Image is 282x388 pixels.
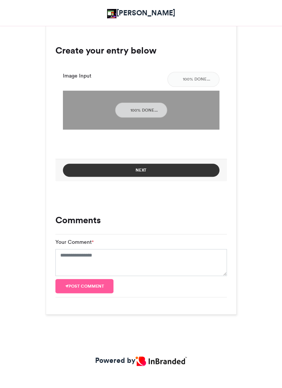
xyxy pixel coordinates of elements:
h3: Create your entry below [55,46,227,55]
label: Your Comment [55,238,94,246]
h3: Comments [55,216,227,225]
a: [PERSON_NAME] [107,7,175,18]
button: Post comment [55,279,114,293]
label: Image Input [63,72,91,80]
button: Next [63,164,219,177]
button: 100% done... [115,103,167,118]
img: Inbranded [136,357,187,366]
button: 100% done... [167,72,219,87]
a: Powered by [95,355,187,366]
img: Victoria Olaonipekun [107,9,116,18]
